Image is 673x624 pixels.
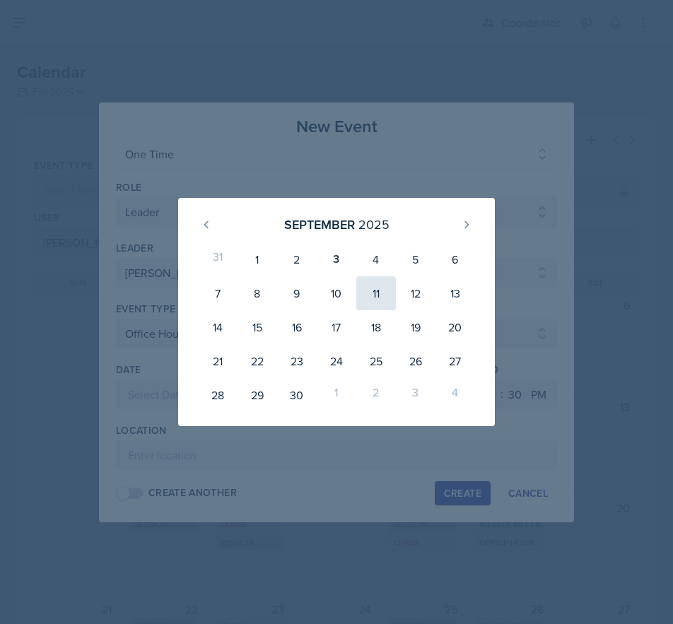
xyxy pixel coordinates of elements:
[356,276,396,310] div: 11
[435,310,475,344] div: 20
[356,310,396,344] div: 18
[277,378,317,412] div: 30
[198,310,238,344] div: 14
[356,242,396,276] div: 4
[198,378,238,412] div: 28
[435,344,475,378] div: 27
[396,310,435,344] div: 19
[435,378,475,412] div: 4
[277,242,317,276] div: 2
[396,242,435,276] div: 5
[238,310,277,344] div: 15
[277,344,317,378] div: 23
[317,378,356,412] div: 1
[435,242,475,276] div: 6
[317,310,356,344] div: 17
[358,215,390,234] div: 2025
[238,242,277,276] div: 1
[317,242,356,276] div: 3
[238,378,277,412] div: 29
[396,378,435,412] div: 3
[317,276,356,310] div: 10
[277,276,317,310] div: 9
[317,344,356,378] div: 24
[198,242,238,276] div: 31
[396,344,435,378] div: 26
[356,344,396,378] div: 25
[198,276,238,310] div: 7
[356,378,396,412] div: 2
[284,215,355,234] div: September
[238,344,277,378] div: 22
[396,276,435,310] div: 12
[238,276,277,310] div: 8
[435,276,475,310] div: 13
[277,310,317,344] div: 16
[198,344,238,378] div: 21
